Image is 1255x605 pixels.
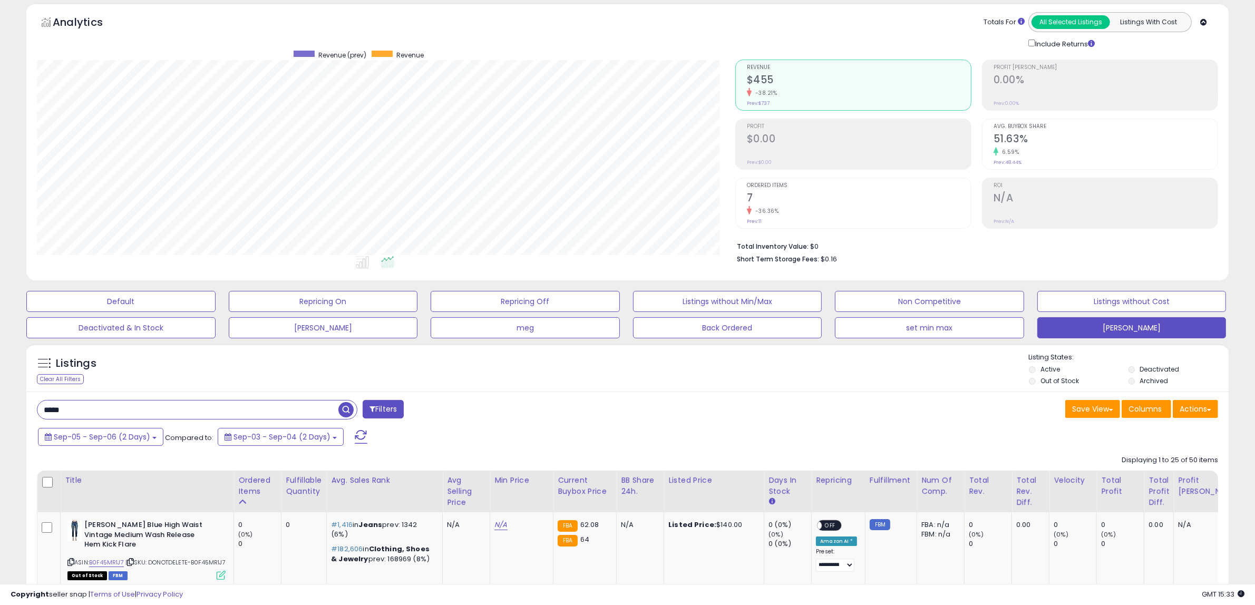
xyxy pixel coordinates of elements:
button: Listings without Min/Max [633,291,822,312]
div: Totals For [984,17,1025,27]
small: Prev: 48.44% [994,159,1021,165]
small: FBA [558,535,577,547]
div: Clear All Filters [37,374,84,384]
small: FBM [870,519,890,530]
div: Num of Comp. [921,475,960,497]
div: Avg. Sales Rank [331,475,438,486]
li: $0 [737,239,1210,252]
div: seller snap | | [11,590,183,600]
h2: N/A [994,192,1218,206]
span: #182,606 [331,544,363,554]
h2: $455 [747,74,971,88]
div: Fulfillment [870,475,912,486]
div: N/A [1178,520,1237,530]
small: -36.36% [752,207,779,215]
small: (0%) [768,530,783,539]
div: Include Returns [1020,37,1107,49]
small: Prev: N/A [994,218,1014,225]
div: 0.00 [1016,520,1041,530]
label: Active [1040,365,1060,374]
div: 0 [1101,539,1144,549]
button: meg [431,317,620,338]
span: Clothing, Shoes & Jewelry [331,544,430,563]
small: Prev: $737 [747,100,770,106]
small: (0%) [1101,530,1116,539]
div: Displaying 1 to 25 of 50 items [1122,455,1218,465]
label: Deactivated [1140,365,1180,374]
span: ROI [994,183,1218,189]
button: All Selected Listings [1032,15,1110,29]
div: 0 [1054,520,1096,530]
h5: Analytics [53,15,123,32]
button: Listings With Cost [1110,15,1188,29]
div: Days In Stock [768,475,807,497]
div: ASIN: [67,520,226,579]
p: in prev: 168969 (8%) [331,544,434,563]
b: Listed Price: [668,520,716,530]
a: B0F45MR1J7 [89,558,124,567]
p: Listing States: [1029,353,1229,363]
span: Profit [747,124,971,130]
h2: 0.00% [994,74,1218,88]
button: Actions [1173,400,1218,418]
button: Filters [363,400,404,418]
div: N/A [447,520,482,530]
span: | SKU: DONOTDELETE-B0F45MR1J7 [125,558,226,567]
div: Profit [PERSON_NAME] [1178,475,1241,497]
p: in prev: 1342 (6%) [331,520,434,539]
div: Current Buybox Price [558,475,612,497]
span: 64 [580,534,589,544]
a: Terms of Use [90,589,135,599]
div: Total Profit Diff. [1149,475,1169,508]
button: Sep-03 - Sep-04 (2 Days) [218,428,344,446]
button: Listings without Cost [1037,291,1227,312]
h2: 7 [747,192,971,206]
div: Ordered Items [238,475,277,497]
div: $140.00 [668,520,756,530]
div: Amazon AI * [816,536,857,546]
b: Short Term Storage Fees: [737,255,819,264]
button: Back Ordered [633,317,822,338]
small: (0%) [1054,530,1068,539]
div: 0 [1054,539,1096,549]
div: 0 [286,520,318,530]
div: 0 (0%) [768,539,811,549]
small: Prev: 0.00% [994,100,1019,106]
span: 62.08 [580,520,599,530]
small: -38.21% [752,89,777,97]
div: Avg Selling Price [447,475,485,508]
b: [PERSON_NAME] Blue High Waist Vintage Medium Wash Release Hem Kick Flare [84,520,212,552]
span: 2025-09-7 15:33 GMT [1202,589,1244,599]
b: Total Inventory Value: [737,242,809,251]
button: Default [26,291,216,312]
span: OFF [822,521,839,530]
span: All listings that are currently out of stock and unavailable for purchase on Amazon [67,571,107,580]
h2: 51.63% [994,133,1218,147]
span: Ordered Items [747,183,971,189]
div: FBM: n/a [921,530,956,539]
div: N/A [621,520,656,530]
small: 6.59% [998,148,1019,156]
div: 0 (0%) [768,520,811,530]
div: Fulfillable Quantity [286,475,322,497]
img: 31Yme1zTIPL._SL40_.jpg [67,520,82,541]
button: Columns [1122,400,1171,418]
div: Title [65,475,229,486]
button: [PERSON_NAME] [229,317,418,338]
div: FBA: n/a [921,520,956,530]
span: Revenue [747,65,971,71]
div: Repricing [816,475,861,486]
button: [PERSON_NAME] [1037,317,1227,338]
div: Total Profit [1101,475,1140,497]
small: Prev: $0.00 [747,159,772,165]
div: 0 [969,520,1011,530]
span: Columns [1128,404,1162,414]
span: Compared to: [165,433,213,443]
button: set min max [835,317,1024,338]
span: Revenue (prev) [318,51,366,60]
button: Deactivated & In Stock [26,317,216,338]
button: Repricing Off [431,291,620,312]
div: Velocity [1054,475,1092,486]
a: N/A [494,520,507,530]
div: Total Rev. [969,475,1007,497]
